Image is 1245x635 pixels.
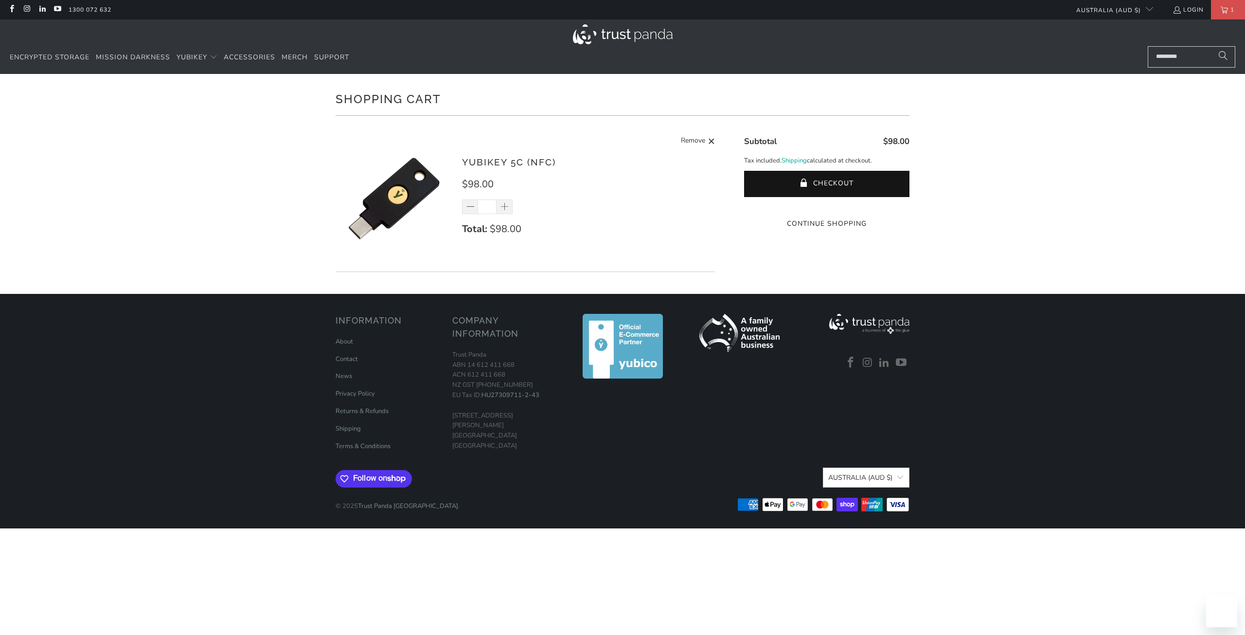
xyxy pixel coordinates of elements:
[1206,596,1237,627] iframe: Button to launch messaging window
[314,53,349,62] span: Support
[744,136,777,147] span: Subtotal
[462,222,487,236] strong: Total:
[452,350,559,451] p: Trust Panda ABN 14 612 411 668 ACN 612 411 668 NZ GST [PHONE_NUMBER] EU Tax ID: [STREET_ADDRESS][...
[744,218,909,229] a: Continue Shopping
[1173,4,1204,15] a: Login
[336,407,389,416] a: Returns & Refunds
[224,53,275,62] span: Accessories
[877,357,892,369] a: Trust Panda Australia on LinkedIn
[336,89,909,108] h1: Shopping Cart
[38,6,46,14] a: Trust Panda Australia on LinkedIn
[336,424,361,433] a: Shipping
[823,468,909,488] button: Australia (AUD $)
[782,156,807,166] a: Shipping
[358,502,458,510] a: Trust Panda [GEOGRAPHIC_DATA]
[10,53,89,62] span: Encrypted Storage
[744,156,909,166] p: Tax included. calculated at checkout.
[314,46,349,69] a: Support
[336,140,452,257] img: YubiKey 5C (NFC)
[894,357,908,369] a: Trust Panda Australia on YouTube
[22,6,31,14] a: Trust Panda Australia on Instagram
[336,389,375,398] a: Privacy Policy
[336,337,353,346] a: About
[10,46,89,69] a: Encrypted Storage
[573,24,673,44] img: Trust Panda Australia
[7,6,16,14] a: Trust Panda Australia on Facebook
[1211,46,1235,68] button: Search
[336,442,391,451] a: Terms & Conditions
[860,357,875,369] a: Trust Panda Australia on Instagram
[744,171,909,197] button: Checkout
[681,135,715,147] a: Remove
[336,355,358,363] a: Contact
[96,46,170,69] a: Mission Darkness
[1148,46,1235,68] input: Search...
[69,4,111,15] a: 1300 072 632
[224,46,275,69] a: Accessories
[883,136,909,147] span: $98.00
[462,157,556,167] a: YubiKey 5C (NFC)
[336,372,352,381] a: News
[282,53,308,62] span: Merch
[10,46,349,69] nav: Translation missing: en.navigation.header.main_nav
[843,357,858,369] a: Trust Panda Australia on Facebook
[53,6,61,14] a: Trust Panda Australia on YouTube
[96,53,170,62] span: Mission Darkness
[462,178,494,191] span: $98.00
[282,46,308,69] a: Merch
[177,46,217,69] summary: YubiKey
[177,53,207,62] span: YubiKey
[481,391,539,399] a: HU27309711-2-43
[681,135,705,147] span: Remove
[490,222,521,236] span: $98.00
[336,491,460,511] p: © 2025 .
